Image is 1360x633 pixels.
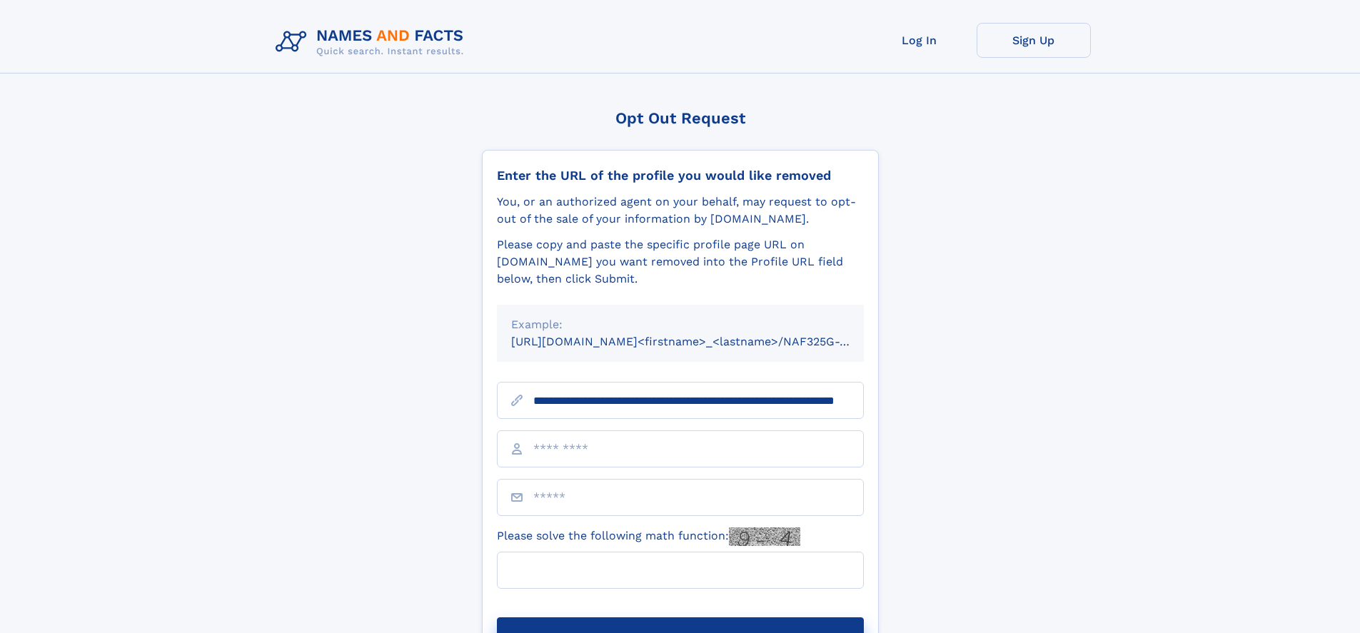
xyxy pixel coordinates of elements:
a: Sign Up [977,23,1091,58]
div: You, or an authorized agent on your behalf, may request to opt-out of the sale of your informatio... [497,193,864,228]
div: Please copy and paste the specific profile page URL on [DOMAIN_NAME] you want removed into the Pr... [497,236,864,288]
a: Log In [862,23,977,58]
div: Example: [511,316,850,333]
img: Logo Names and Facts [270,23,475,61]
div: Opt Out Request [482,109,879,127]
div: Enter the URL of the profile you would like removed [497,168,864,183]
small: [URL][DOMAIN_NAME]<firstname>_<lastname>/NAF325G-xxxxxxxx [511,335,891,348]
label: Please solve the following math function: [497,527,800,546]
